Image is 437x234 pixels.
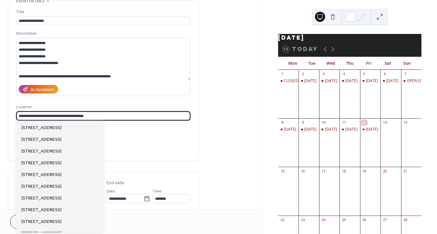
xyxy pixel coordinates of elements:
div: Description [16,30,189,37]
div: Thu [340,57,359,70]
div: 1 [280,72,285,76]
div: 13 [382,120,387,125]
div: [DATE] [304,127,317,132]
div: AI Assistant [31,87,54,93]
button: AI Assistant [19,85,58,94]
span: Time [153,188,161,195]
div: Friday 12 Sept [360,127,380,132]
div: 22 [280,218,285,222]
div: [DATE] [278,34,421,42]
div: Tuesday 9 Sept [298,127,319,132]
div: Thursday 11 Sept [339,127,360,132]
div: [DATE] [366,78,378,84]
div: 23 [300,218,305,222]
span: [STREET_ADDRESS] [21,183,61,190]
div: 3 [321,72,326,76]
span: [STREET_ADDRESS] [21,148,61,155]
span: [STREET_ADDRESS] [21,218,61,225]
button: Cancel [10,215,49,229]
div: 17 [321,169,326,173]
div: Mon [283,57,302,70]
div: [DATE] [345,78,358,84]
div: Location [16,104,189,110]
div: 18 [341,169,346,173]
div: Wed [321,57,340,70]
div: 10 [321,120,326,125]
div: 2 [300,72,305,76]
div: [DATE] [304,78,317,84]
div: [DATE] [284,127,296,132]
div: 8 [280,120,285,125]
div: 26 [362,218,367,222]
div: Sat [378,57,397,70]
div: Title [16,9,189,15]
div: 25 [341,218,346,222]
div: [DATE] [386,78,399,84]
div: 15 [280,169,285,173]
div: OPEN GYM 9AM [401,78,421,84]
div: Wednesday 3 Sept [319,78,339,84]
div: OPEN GYM 9AM [407,78,436,84]
div: [DATE] [345,127,358,132]
span: [STREET_ADDRESS] [21,125,61,131]
div: Monday 8 Sept [278,127,298,132]
div: Tue [302,57,321,70]
div: Wednesday 10 Sept [319,127,339,132]
div: 4 [341,72,346,76]
div: 28 [403,218,408,222]
div: 24 [321,218,326,222]
div: CLOSED [284,78,298,84]
div: End date [106,180,124,186]
div: 21 [403,169,408,173]
div: [DATE] [325,127,337,132]
div: 16 [300,169,305,173]
div: 14 [403,120,408,125]
div: 5 [362,72,367,76]
div: 20 [382,169,387,173]
div: 9 [300,120,305,125]
span: [STREET_ADDRESS] [21,160,61,166]
span: [STREET_ADDRESS] [21,136,61,143]
div: 12 [362,120,367,125]
div: 11 [341,120,346,125]
div: Sun [397,57,416,70]
div: [DATE] [366,127,378,132]
div: Friday 5 Sept [360,78,380,84]
div: 6 [382,72,387,76]
div: 19 [362,169,367,173]
div: Fri [359,57,378,70]
span: Date [106,188,115,195]
span: [STREET_ADDRESS] [21,172,61,178]
div: Saturday 6 Sept [380,78,401,84]
div: Tuesday 2 Sept [298,78,319,84]
span: [STREET_ADDRESS] [21,207,61,213]
span: [STREET_ADDRESS] [21,195,61,202]
div: Thursday 4 Sept [339,78,360,84]
div: 27 [382,218,387,222]
div: CLOSED [278,78,298,84]
div: [DATE] [325,78,337,84]
div: 7 [403,72,408,76]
